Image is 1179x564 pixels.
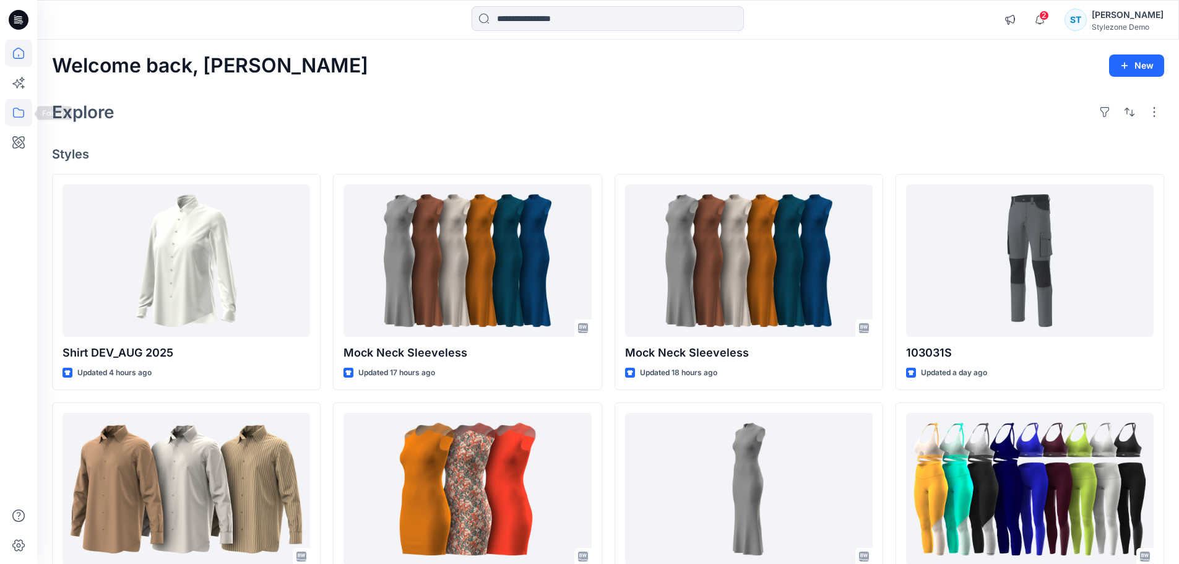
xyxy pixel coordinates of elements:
[1109,54,1164,77] button: New
[52,54,368,77] h2: Welcome back, [PERSON_NAME]
[52,102,114,122] h2: Explore
[906,344,1154,362] p: 103031S
[921,367,987,380] p: Updated a day ago
[640,367,717,380] p: Updated 18 hours ago
[625,344,873,362] p: Mock Neck Sleeveless
[1065,9,1087,31] div: ST
[52,147,1164,162] h4: Styles
[906,184,1154,337] a: 103031S
[1039,11,1049,20] span: 2
[63,344,310,362] p: Shirt DEV_AUG 2025
[63,184,310,337] a: Shirt DEV_AUG 2025
[1092,22,1164,32] div: Stylezone Demo
[358,367,435,380] p: Updated 17 hours ago
[343,344,591,362] p: Mock Neck Sleeveless
[625,184,873,337] a: Mock Neck Sleeveless
[77,367,152,380] p: Updated 4 hours ago
[343,184,591,337] a: Mock Neck Sleeveless
[1092,7,1164,22] div: [PERSON_NAME]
